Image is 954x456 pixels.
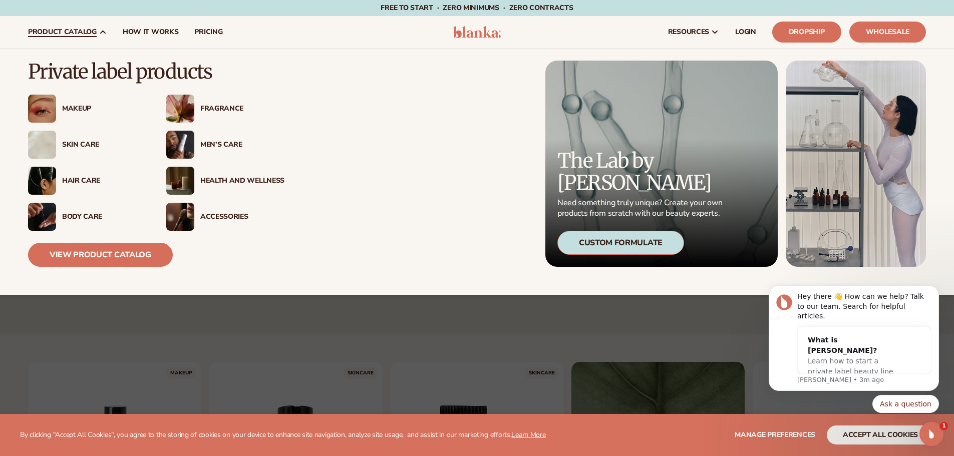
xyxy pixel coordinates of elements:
[28,167,56,195] img: Female hair pulled back with clips.
[557,150,726,194] p: The Lab by [PERSON_NAME]
[28,131,146,159] a: Cream moisturizer swatch. Skin Care
[28,95,56,123] img: Female with glitter eye makeup.
[123,28,179,36] span: How It Works
[28,95,146,123] a: Female with glitter eye makeup. Makeup
[20,16,115,48] a: product catalog
[735,28,756,36] span: LOGIN
[115,16,187,48] a: How It Works
[200,177,284,185] div: Health And Wellness
[166,95,194,123] img: Pink blooming flower.
[660,16,727,48] a: resources
[200,105,284,113] div: Fragrance
[28,167,146,195] a: Female hair pulled back with clips. Hair Care
[62,177,146,185] div: Hair Care
[849,22,926,43] a: Wholesale
[62,105,146,113] div: Makeup
[166,167,284,195] a: Candles and incense on table. Health And Wellness
[735,430,815,439] span: Manage preferences
[511,430,545,439] a: Learn More
[668,28,709,36] span: resources
[20,431,546,439] p: By clicking "Accept All Cookies", you agree to the storing of cookies on your device to enhance s...
[62,213,146,221] div: Body Care
[200,141,284,149] div: Men’s Care
[735,425,815,444] button: Manage preferences
[28,28,97,36] span: product catalog
[166,131,284,159] a: Male holding moisturizer bottle. Men’s Care
[194,28,222,36] span: pricing
[62,141,146,149] div: Skin Care
[28,203,146,231] a: Male hand applying moisturizer. Body Care
[166,203,284,231] a: Female with makeup brush. Accessories
[727,16,764,48] a: LOGIN
[786,61,926,267] img: Female in lab with equipment.
[28,131,56,159] img: Cream moisturizer swatch.
[28,243,173,267] a: View Product Catalog
[772,22,841,43] a: Dropship
[557,198,726,219] p: Need something truly unique? Create your own products from scratch with our beauty experts.
[166,95,284,123] a: Pink blooming flower. Fragrance
[545,61,778,267] a: Microscopic product formula. The Lab by [PERSON_NAME] Need something truly unique? Create your ow...
[186,16,230,48] a: pricing
[754,283,954,451] iframe: Intercom notifications message
[919,422,943,446] iframe: Intercom live chat
[166,131,194,159] img: Male holding moisturizer bottle.
[166,167,194,195] img: Candles and incense on table.
[940,422,948,430] span: 1
[166,203,194,231] img: Female with makeup brush.
[381,3,573,13] span: Free to start · ZERO minimums · ZERO contracts
[453,26,501,38] img: logo
[200,213,284,221] div: Accessories
[557,231,684,255] div: Custom Formulate
[28,203,56,231] img: Male hand applying moisturizer.
[28,61,284,83] p: Private label products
